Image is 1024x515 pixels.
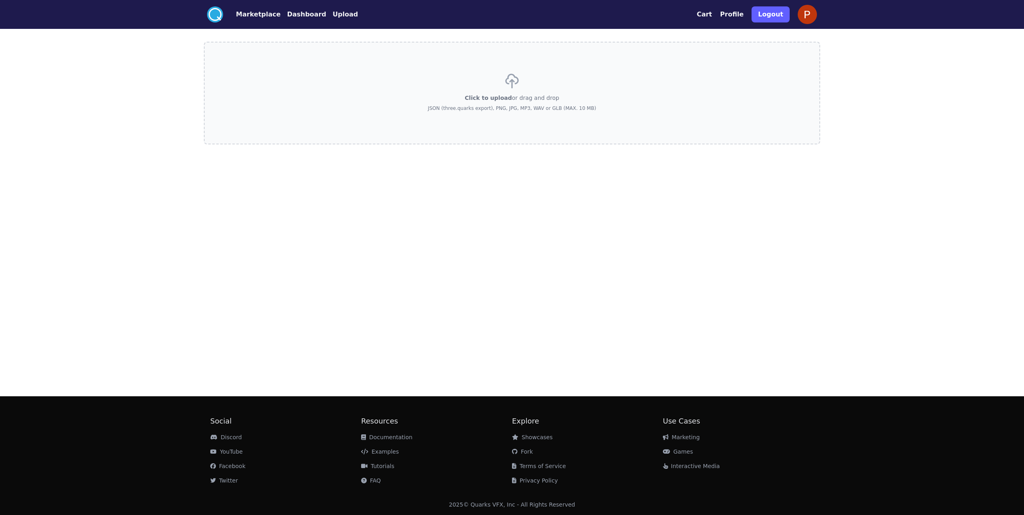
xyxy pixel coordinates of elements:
h2: Resources [361,416,512,427]
div: 2025 © Quarks VFX, Inc - All Rights Reserved [449,501,575,509]
a: Documentation [361,434,412,440]
a: Privacy Policy [512,477,558,484]
a: Discord [210,434,242,440]
a: Facebook [210,463,246,469]
a: Games [663,448,693,455]
button: Cart [697,10,712,19]
a: Terms of Service [512,463,566,469]
a: Showcases [512,434,553,440]
a: Marketplace [223,10,280,19]
a: Twitter [210,477,238,484]
button: Upload [333,10,358,19]
button: Dashboard [287,10,326,19]
a: Interactive Media [663,463,720,469]
a: Upload [326,10,358,19]
a: Examples [361,448,399,455]
button: Profile [720,10,744,19]
h2: Explore [512,416,663,427]
a: Dashboard [280,10,326,19]
a: Marketing [663,434,700,440]
h2: Social [210,416,361,427]
p: or drag and drop [465,94,559,102]
h2: Use Cases [663,416,814,427]
a: Logout [752,3,790,26]
a: YouTube [210,448,243,455]
img: profile [798,5,817,24]
a: Tutorials [361,463,394,469]
p: JSON (three.quarks export), PNG, JPG, MP3, WAV or GLB (MAX. 10 MB) [428,105,596,112]
a: Fork [512,448,533,455]
span: Click to upload [465,95,512,101]
button: Marketplace [236,10,280,19]
button: Logout [752,6,790,22]
a: FAQ [361,477,381,484]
